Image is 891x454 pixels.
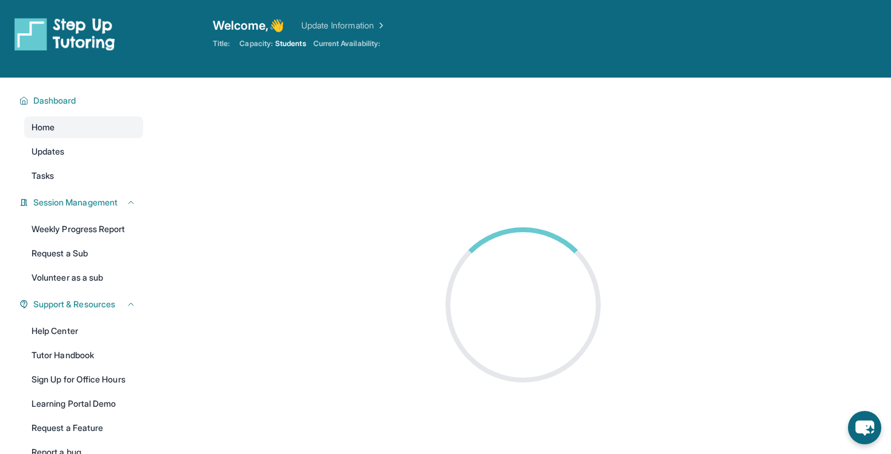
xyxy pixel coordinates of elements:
span: Tasks [32,170,54,182]
span: Welcome, 👋 [213,17,284,34]
a: Learning Portal Demo [24,393,143,415]
a: Home [24,116,143,138]
span: Updates [32,145,65,158]
span: Current Availability: [313,39,380,48]
a: Tasks [24,165,143,187]
button: Session Management [28,196,136,209]
a: Weekly Progress Report [24,218,143,240]
a: Update Information [301,19,386,32]
a: Tutor Handbook [24,344,143,366]
span: Capacity: [239,39,273,48]
span: Students [275,39,306,48]
span: Title: [213,39,230,48]
a: Volunteer as a sub [24,267,143,289]
span: Session Management [33,196,118,209]
a: Updates [24,141,143,162]
button: chat-button [848,411,881,444]
button: Dashboard [28,95,136,107]
a: Help Center [24,320,143,342]
a: Request a Feature [24,417,143,439]
button: Support & Resources [28,298,136,310]
img: Chevron Right [374,19,386,32]
span: Support & Resources [33,298,115,310]
a: Request a Sub [24,242,143,264]
img: logo [15,17,115,51]
span: Dashboard [33,95,76,107]
a: Sign Up for Office Hours [24,369,143,390]
span: Home [32,121,55,133]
